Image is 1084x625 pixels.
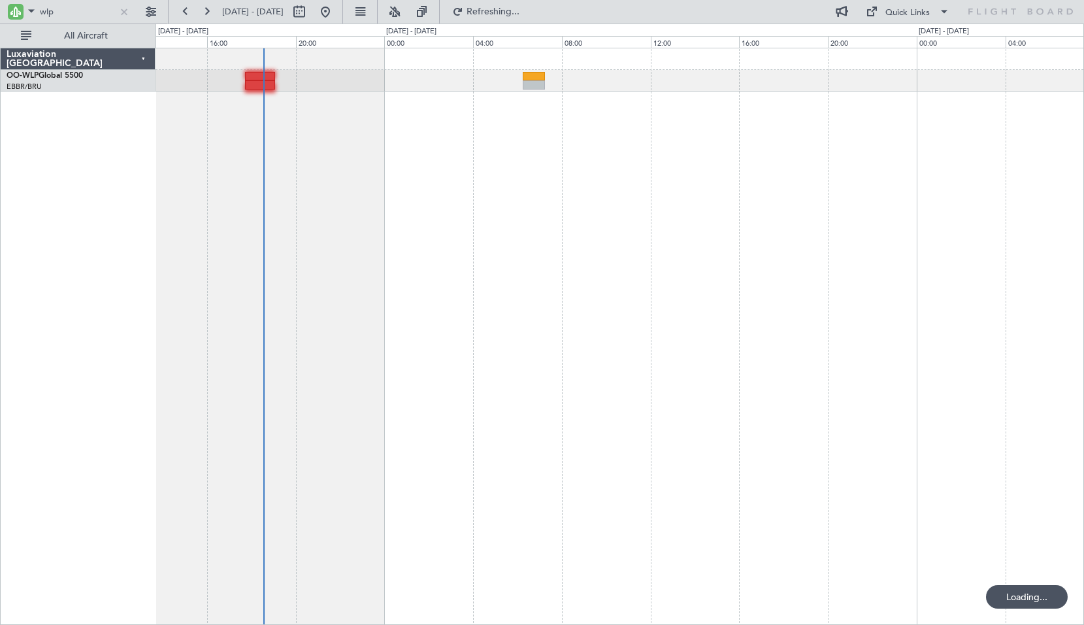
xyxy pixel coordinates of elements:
button: All Aircraft [14,25,142,46]
span: All Aircraft [34,31,138,41]
div: 08:00 [562,36,651,48]
div: [DATE] - [DATE] [158,26,208,37]
div: Loading... [986,585,1068,609]
span: Refreshing... [466,7,521,16]
button: Quick Links [859,1,956,22]
a: OO-WLPGlobal 5500 [7,72,83,80]
div: 12:00 [118,36,207,48]
div: 16:00 [739,36,828,48]
button: Refreshing... [446,1,525,22]
div: 00:00 [384,36,473,48]
span: OO-WLP [7,72,39,80]
div: 12:00 [651,36,740,48]
div: [DATE] - [DATE] [386,26,436,37]
div: [DATE] - [DATE] [919,26,969,37]
a: EBBR/BRU [7,82,42,92]
div: 04:00 [473,36,562,48]
div: 00:00 [917,36,1006,48]
div: 16:00 [207,36,296,48]
div: 20:00 [828,36,917,48]
div: 20:00 [296,36,385,48]
input: A/C (Reg. or Type) [40,2,115,22]
div: Quick Links [885,7,930,20]
span: [DATE] - [DATE] [222,6,284,18]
